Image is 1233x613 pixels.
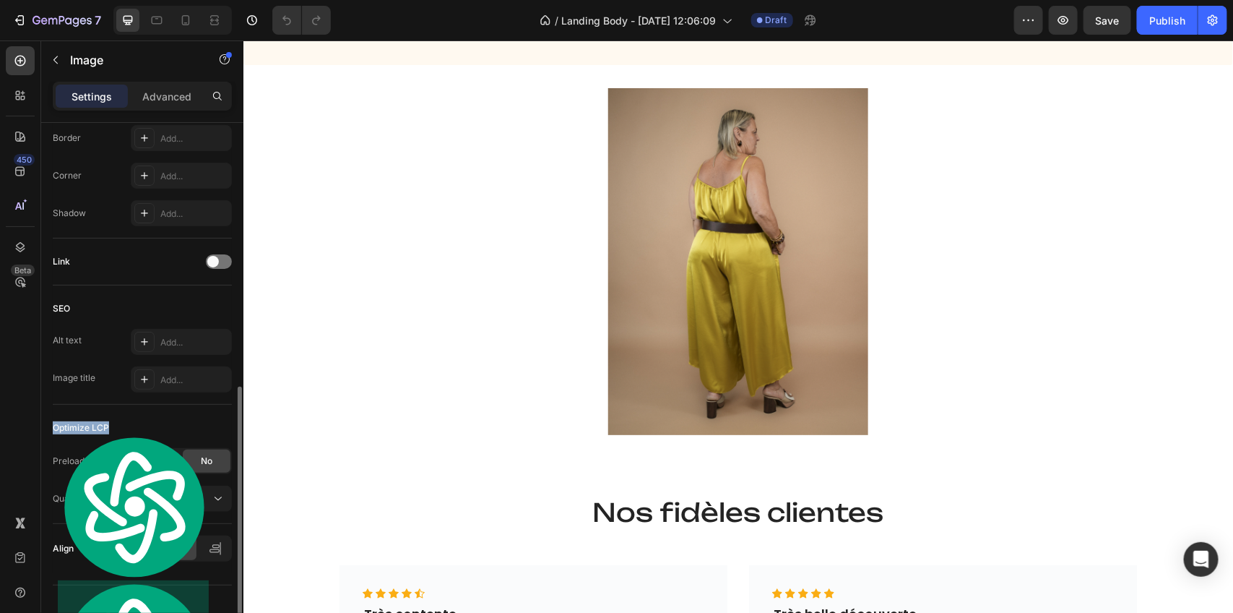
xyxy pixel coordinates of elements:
button: 7 [6,6,108,35]
div: Alt text [53,334,82,347]
div: Undo/Redo [272,6,331,35]
div: Add... [160,336,228,349]
div: Open Intercom Messenger [1184,542,1219,577]
div: Publish [1149,13,1185,28]
div: Add... [160,170,228,183]
span: Draft [766,14,787,27]
div: 450 [14,154,35,166]
button: Publish [1137,6,1198,35]
div: Quality [53,489,102,509]
img: gempages_488443088415491084-e15d8da1-2786-48ea-97f1-018a0cf2c4a2.gif [365,48,625,395]
span: / [555,13,559,28]
div: Add... [160,207,228,220]
div: Add... [160,132,228,145]
div: Link [53,255,70,268]
div: Image title [53,372,95,385]
iframe: To enrich screen reader interactions, please activate Accessibility in Grammarly extension settings [243,40,1233,613]
div: Shadow [53,207,86,220]
h2: Nos fidèles clientes [61,455,928,491]
p: Image [70,51,193,69]
span: Landing Body - [DATE] 12:06:09 [562,13,717,28]
p: Settings [72,89,112,104]
div: Border [53,132,81,145]
div: SEO [53,302,70,315]
div: Beta [11,265,35,276]
div: Align [53,539,94,559]
div: Add... [160,374,228,387]
span: Save [1096,14,1120,27]
p: Très belle découverte [530,565,869,582]
div: Corner [53,169,82,182]
p: Très contente [121,565,459,582]
div: Preload [53,455,85,468]
p: 7 [95,12,101,29]
div: Optimize LCP [53,421,109,434]
button: Save [1083,6,1131,35]
p: Advanced [142,89,191,104]
img: logo.svg [58,434,209,580]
